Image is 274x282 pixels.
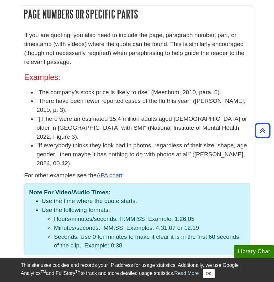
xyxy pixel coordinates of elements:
[253,126,272,135] a: Back to Top
[174,271,199,276] a: Read More
[203,269,215,278] button: Close
[75,270,81,274] sup: TM
[97,172,123,179] a: APA chart
[41,270,46,274] sup: TM
[21,262,253,278] div: This site uses cookies and records your IP address for usage statistics. Additionally, we use Goo...
[37,97,250,115] li: “There have been fewer reported cases of the flu this year” ([PERSON_NAME], 2010, p. 3).
[21,6,253,22] h2: Page Numbers or Specific Parts
[234,245,274,258] button: Library Chat
[54,215,245,224] li: Hours/minutes/seconds: H:MM:SS Example: 1:26:05
[37,141,250,168] li: "If everybody thinks they look bad in photos, regardless of their size, shape, age, gender...then...
[29,189,111,196] strong: Note For Video/Audio Times:
[54,233,245,250] li: Seconds: Use 0 for minutes to make it clear it is in the first 60 seconds of the clip. Example: 0:38
[54,224,245,233] li: Minutes/seconds: MM:SS Examples: 4:31:07 or 12:19
[24,73,250,82] h3: Examples:
[24,31,250,66] p: If you are quoting, you also need to include the page, paragraph number, part, or timestamp (with...
[24,171,250,180] p: For other examples see the .
[42,206,245,250] li: Use the following formats:
[42,197,245,206] li: Use the time where the quote starts.
[37,88,250,97] li: “The company’s stock price is likely to rise” (Meechum, 2010, para. 5).
[37,115,250,141] li: "[T]here were an estimated 15.4 million adults aged [DEMOGRAPHIC_DATA] or older in [GEOGRAPHIC_DA...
